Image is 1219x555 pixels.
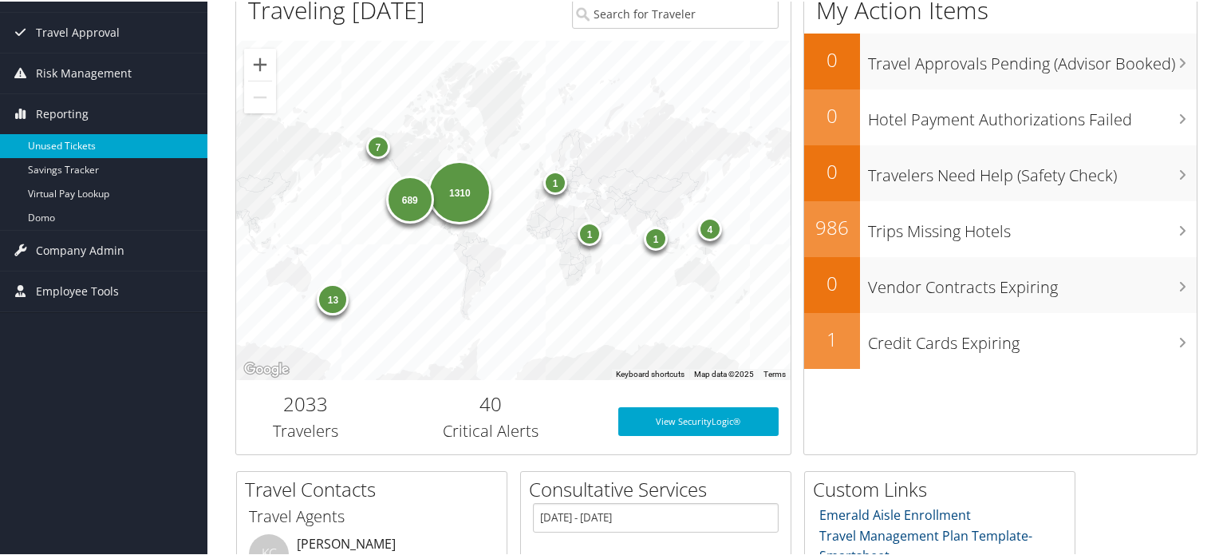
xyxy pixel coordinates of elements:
[804,45,860,72] h2: 0
[868,43,1197,73] h3: Travel Approvals Pending (Advisor Booked)
[804,311,1197,367] a: 1Credit Cards Expiring
[813,474,1075,501] h2: Custom Links
[804,32,1197,88] a: 0Travel Approvals Pending (Advisor Booked)
[868,99,1197,129] h3: Hotel Payment Authorizations Failed
[543,169,567,193] div: 1
[36,11,120,51] span: Travel Approval
[868,211,1197,241] h3: Trips Missing Hotels
[804,101,860,128] h2: 0
[868,267,1197,297] h3: Vendor Contracts Expiring
[804,88,1197,144] a: 0Hotel Payment Authorizations Failed
[240,358,293,379] img: Google
[244,47,276,79] button: Zoom in
[249,504,495,526] h3: Travel Agents
[618,406,779,434] a: View SecurityLogic®
[644,224,668,248] div: 1
[36,93,89,133] span: Reporting
[244,80,276,112] button: Zoom out
[868,155,1197,185] h3: Travelers Need Help (Safety Check)
[36,270,119,310] span: Employee Tools
[240,358,293,379] a: Open this area in Google Maps (opens a new window)
[804,157,860,184] h2: 0
[763,368,786,377] a: Terms (opens in new tab)
[804,212,860,240] h2: 986
[804,144,1197,200] a: 0Travelers Need Help (Safety Check)
[248,389,363,416] h2: 2033
[819,505,971,522] a: Emerald Aisle Enrollment
[317,281,349,313] div: 13
[616,367,684,379] button: Keyboard shortcuts
[245,474,507,501] h2: Travel Contacts
[868,323,1197,353] h3: Credit Cards Expiring
[387,389,594,416] h2: 40
[385,173,433,221] div: 689
[804,268,860,295] h2: 0
[365,133,389,157] div: 7
[36,229,124,269] span: Company Admin
[248,418,363,441] h3: Travelers
[36,52,132,92] span: Risk Management
[529,474,791,501] h2: Consultative Services
[578,220,602,244] div: 1
[804,324,860,351] h2: 1
[698,215,722,239] div: 4
[428,159,491,223] div: 1310
[804,200,1197,256] a: 986Trips Missing Hotels
[694,368,754,377] span: Map data ©2025
[804,256,1197,311] a: 0Vendor Contracts Expiring
[387,418,594,441] h3: Critical Alerts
